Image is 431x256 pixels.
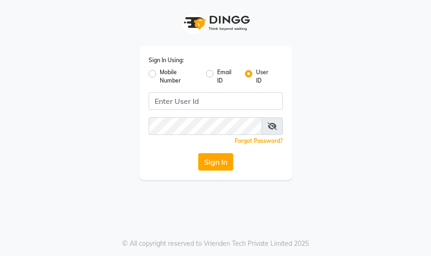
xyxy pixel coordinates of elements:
[149,92,283,110] input: Username
[217,68,238,85] label: Email ID
[198,153,233,171] button: Sign In
[149,117,262,135] input: Username
[160,68,199,85] label: Mobile Number
[179,9,253,37] img: logo1.svg
[235,137,283,144] a: Forgot Password?
[256,68,275,85] label: User ID
[149,56,184,64] label: Sign In Using:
